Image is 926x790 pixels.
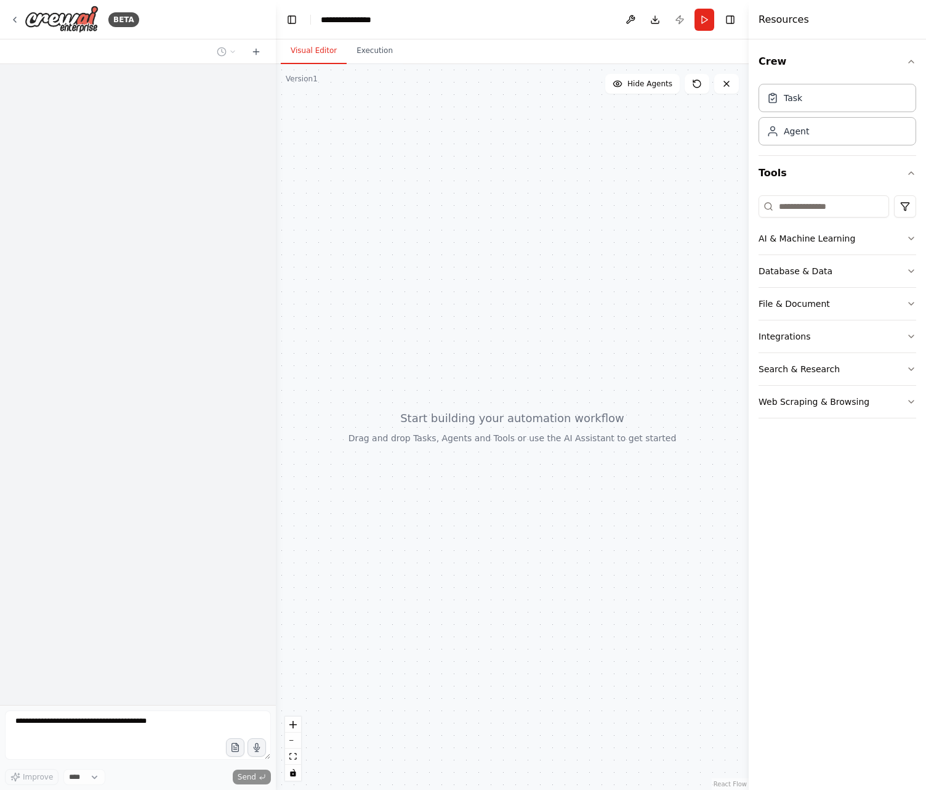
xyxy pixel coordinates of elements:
button: File & Document [759,288,916,320]
button: Integrations [759,320,916,352]
div: Crew [759,79,916,155]
button: toggle interactivity [285,765,301,781]
div: Web Scraping & Browsing [759,396,869,408]
div: Agent [784,125,809,137]
button: Upload files [226,738,244,757]
span: Improve [23,772,53,782]
nav: breadcrumb [321,14,371,26]
button: Hide right sidebar [722,11,739,28]
button: Switch to previous chat [212,44,241,59]
div: Integrations [759,330,810,343]
button: Send [233,770,271,784]
button: Start a new chat [246,44,266,59]
img: Logo [25,6,99,33]
div: Tools [759,190,916,428]
button: Search & Research [759,353,916,385]
h4: Resources [759,12,809,27]
button: Hide Agents [605,74,680,94]
button: Hide left sidebar [283,11,300,28]
button: zoom in [285,717,301,733]
div: File & Document [759,298,830,310]
a: React Flow attribution [714,781,747,788]
button: Visual Editor [281,38,347,64]
div: AI & Machine Learning [759,232,855,245]
button: Tools [759,156,916,190]
span: Hide Agents [627,79,672,89]
button: Database & Data [759,255,916,287]
button: AI & Machine Learning [759,222,916,255]
div: Task [784,92,802,104]
button: Click to speak your automation idea [248,738,266,757]
div: BETA [108,12,139,27]
button: Improve [5,769,58,785]
button: fit view [285,749,301,765]
span: Send [238,772,256,782]
button: Crew [759,44,916,79]
button: Web Scraping & Browsing [759,386,916,418]
div: Version 1 [286,74,318,84]
div: Database & Data [759,265,832,277]
div: React Flow controls [285,717,301,781]
div: Search & Research [759,363,840,375]
button: zoom out [285,733,301,749]
button: Execution [347,38,403,64]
